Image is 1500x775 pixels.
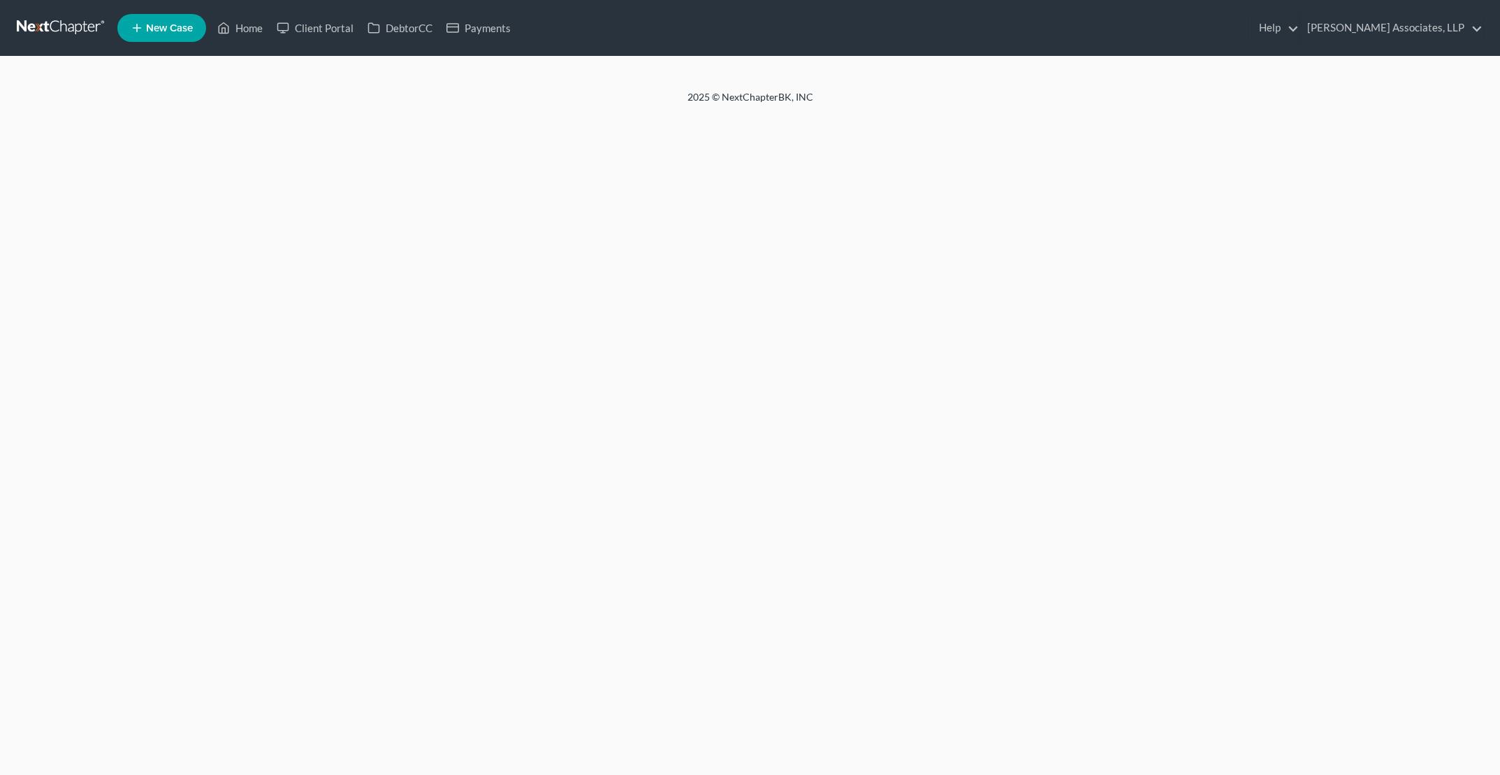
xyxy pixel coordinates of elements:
[270,15,361,41] a: Client Portal
[117,14,206,42] new-legal-case-button: New Case
[1252,15,1299,41] a: Help
[210,15,270,41] a: Home
[361,15,439,41] a: DebtorCC
[1300,15,1483,41] a: [PERSON_NAME] Associates, LLP
[352,90,1149,115] div: 2025 © NextChapterBK, INC
[439,15,518,41] a: Payments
